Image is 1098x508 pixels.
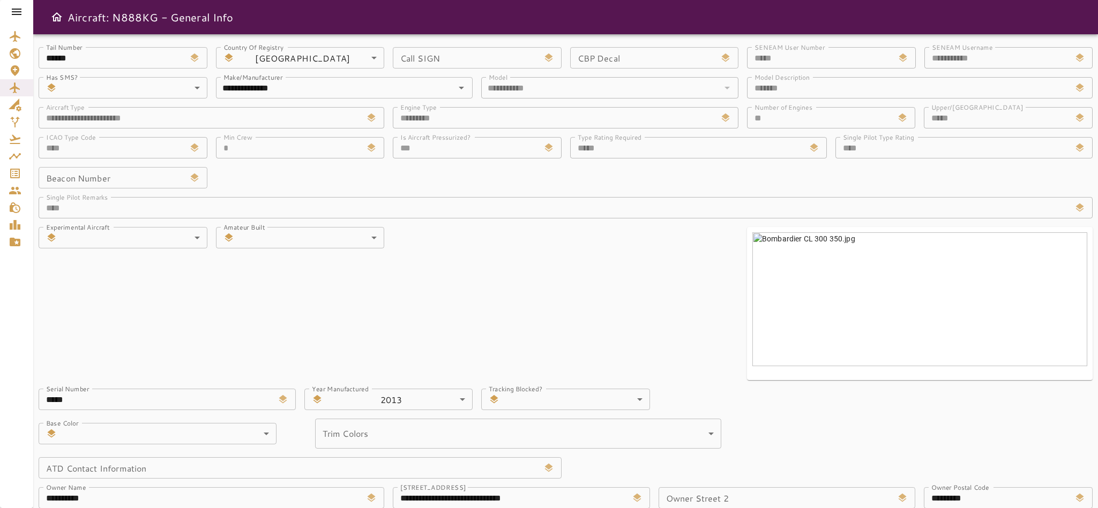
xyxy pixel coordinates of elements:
div: ​ [61,227,207,248]
label: Base Color [46,418,78,427]
label: SENEAM Username [932,42,992,51]
label: [STREET_ADDRESS] [400,482,466,491]
button: Open [454,80,469,95]
div: 2013 [327,389,473,410]
label: Owner Name [46,482,86,491]
div: ​ [315,419,721,449]
label: Single Pilot Remarks [46,192,108,201]
h6: Aircraft: N888KG - General Info [68,9,234,26]
label: Serial Number [46,384,89,393]
label: Owner Postal Code [931,482,989,491]
label: Model [489,72,507,81]
label: Experimental Aircraft [46,222,110,231]
label: Type Rating Required [578,132,641,141]
label: Single Pilot Type Rating [843,132,914,141]
div: ​ [61,77,207,98]
label: Year Manufactured [312,384,369,393]
button: Open drawer [46,6,68,28]
label: Model Description [755,72,810,81]
div: ​ [504,389,650,410]
label: Has SMS? [46,72,78,81]
label: Tracking Blocked? [489,384,542,393]
label: ICAO Type Code [46,132,96,141]
label: Tail Number [46,42,83,51]
div: ​ [238,227,385,248]
label: Number of Engines [755,102,812,111]
label: Make/Manufacturer [223,72,283,81]
label: Is Aircraft Pressurized? [400,132,470,141]
label: Min Crew [223,132,252,141]
label: Amateur Built [223,222,265,231]
label: Upper/[GEOGRAPHIC_DATA] [931,102,1023,111]
div: [GEOGRAPHIC_DATA] [238,47,385,69]
label: SENEAM User Number [755,42,825,51]
label: Country Of Registry [223,42,283,51]
img: Bombardier CL 300 350.jpg [752,232,1087,366]
label: Engine Type [400,102,437,111]
label: Aircraft Type [46,102,85,111]
div: ​ [61,423,277,444]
